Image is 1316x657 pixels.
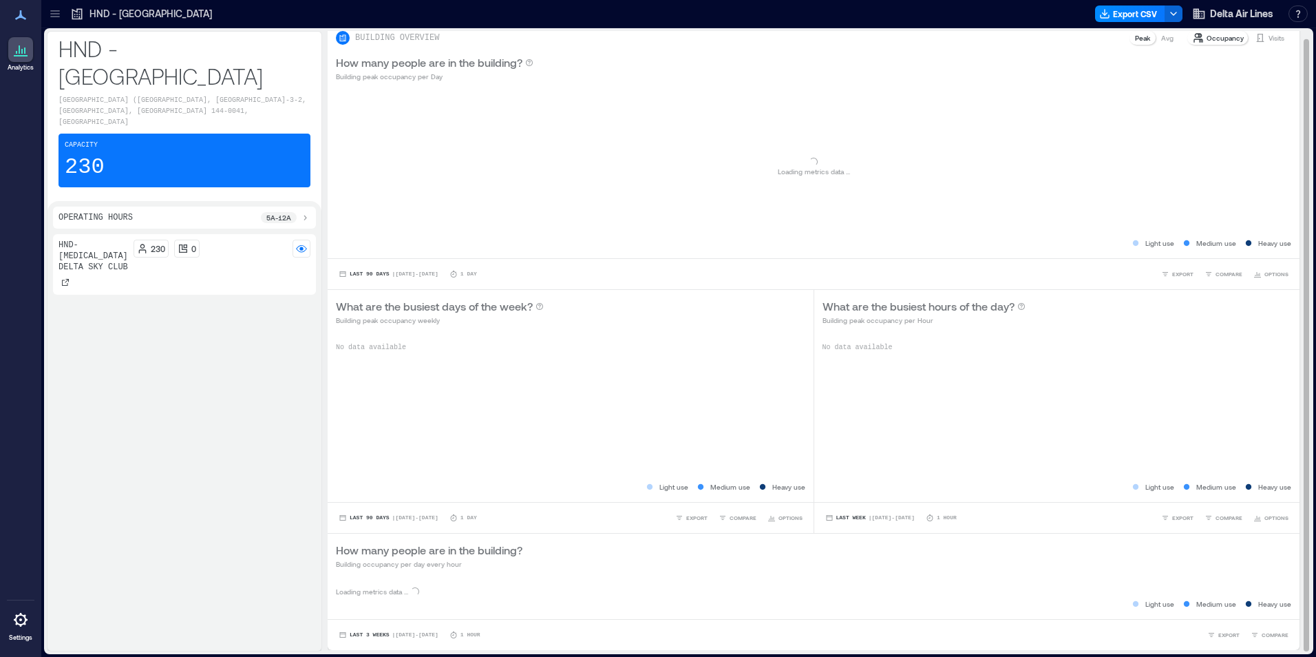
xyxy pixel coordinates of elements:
[59,95,310,128] p: [GEOGRAPHIC_DATA] ([GEOGRAPHIC_DATA], [GEOGRAPHIC_DATA]-3-2, [GEOGRAPHIC_DATA], [GEOGRAPHIC_DATA]...
[1158,511,1196,525] button: EXPORT
[1172,270,1193,278] span: EXPORT
[336,267,441,281] button: Last 90 Days |[DATE]-[DATE]
[460,270,477,278] p: 1 Day
[1202,511,1245,525] button: COMPARE
[1262,631,1288,639] span: COMPARE
[1204,628,1242,642] button: EXPORT
[1251,511,1291,525] button: OPTIONS
[822,342,1292,353] p: No data available
[336,71,533,82] p: Building peak occupancy per Day
[336,559,522,570] p: Building occupancy per day every hour
[8,63,34,72] p: Analytics
[1095,6,1165,22] button: Export CSV
[1251,267,1291,281] button: OPTIONS
[1258,481,1291,492] p: Heavy use
[772,481,805,492] p: Heavy use
[336,54,522,71] p: How many people are in the building?
[65,140,98,151] p: Capacity
[1196,238,1236,249] p: Medium use
[3,33,38,76] a: Analytics
[1188,3,1277,25] button: Delta Air Lines
[1216,270,1242,278] span: COMPARE
[336,542,522,559] p: How many people are in the building?
[336,342,805,353] p: No data available
[1248,628,1291,642] button: COMPARE
[460,631,480,639] p: 1 Hour
[59,212,133,223] p: Operating Hours
[1207,32,1244,43] p: Occupancy
[336,315,544,326] p: Building peak occupancy weekly
[1264,514,1288,522] span: OPTIONS
[1258,238,1291,249] p: Heavy use
[460,514,477,522] p: 1 Day
[1269,32,1284,43] p: Visits
[336,298,533,315] p: What are the busiest days of the week?
[765,511,805,525] button: OPTIONS
[822,511,917,525] button: Last Week |[DATE]-[DATE]
[355,32,439,43] p: BUILDING OVERVIEW
[716,511,759,525] button: COMPARE
[336,511,441,525] button: Last 90 Days |[DATE]-[DATE]
[191,243,196,254] p: 0
[1145,598,1174,609] p: Light use
[1145,481,1174,492] p: Light use
[89,7,212,21] p: HND - [GEOGRAPHIC_DATA]
[822,298,1015,315] p: What are the busiest hours of the day?
[686,514,708,522] span: EXPORT
[672,511,710,525] button: EXPORT
[9,634,32,642] p: Settings
[336,628,441,642] button: Last 3 Weeks |[DATE]-[DATE]
[151,243,165,254] p: 230
[778,514,803,522] span: OPTIONS
[730,514,756,522] span: COMPARE
[1218,631,1240,639] span: EXPORT
[266,212,291,223] p: 5a - 12a
[59,240,128,273] p: HND-[MEDICAL_DATA] Delta Sky Club
[1158,267,1196,281] button: EXPORT
[1202,267,1245,281] button: COMPARE
[1161,32,1174,43] p: Avg
[1258,598,1291,609] p: Heavy use
[1145,238,1174,249] p: Light use
[710,481,750,492] p: Medium use
[1216,514,1242,522] span: COMPARE
[65,154,105,181] p: 230
[659,481,688,492] p: Light use
[778,166,850,177] p: Loading metrics data ...
[1196,598,1236,609] p: Medium use
[1210,7,1273,21] span: Delta Air Lines
[1264,270,1288,278] span: OPTIONS
[937,514,957,522] p: 1 Hour
[822,315,1026,326] p: Building peak occupancy per Hour
[1172,514,1193,522] span: EXPORT
[1135,32,1150,43] p: Peak
[59,34,310,90] p: HND - [GEOGRAPHIC_DATA]
[1196,481,1236,492] p: Medium use
[4,603,37,646] a: Settings
[336,586,408,597] p: Loading metrics data ...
